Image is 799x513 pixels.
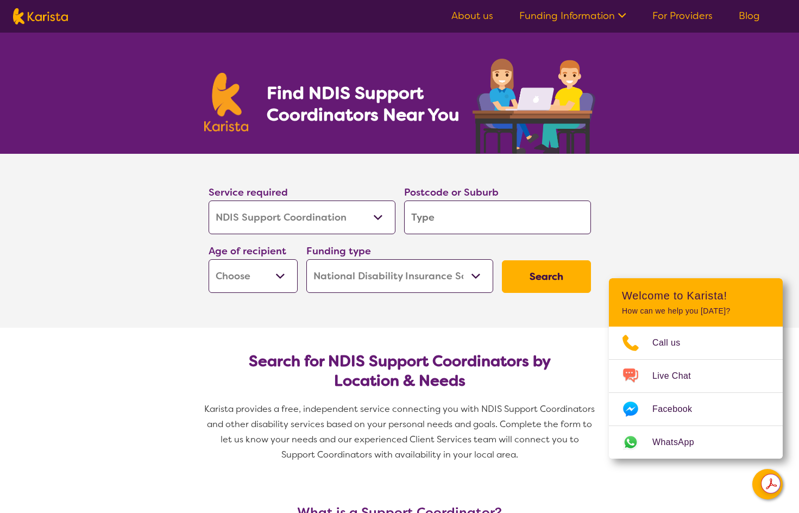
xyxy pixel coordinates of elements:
label: Service required [209,186,288,199]
a: Blog [739,9,760,22]
span: Live Chat [652,368,704,384]
span: Facebook [652,401,705,417]
a: Web link opens in a new tab. [609,426,783,459]
span: Call us [652,335,694,351]
label: Age of recipient [209,245,286,258]
button: Channel Menu [752,469,783,499]
h2: Welcome to Karista! [622,289,770,302]
label: Funding type [306,245,371,258]
img: Karista logo [13,8,68,24]
p: How can we help you [DATE]? [622,306,770,316]
a: For Providers [652,9,713,22]
a: Funding Information [519,9,626,22]
img: support-coordination [473,59,595,154]
label: Postcode or Suburb [404,186,499,199]
input: Type [404,201,591,234]
h2: Search for NDIS Support Coordinators by Location & Needs [217,352,582,391]
span: Karista provides a free, independent service connecting you with NDIS Support Coordinators and ot... [204,403,597,460]
a: About us [451,9,493,22]
img: Karista logo [204,73,249,132]
h1: Find NDIS Support Coordinators Near You [267,82,468,126]
ul: Choose channel [609,327,783,459]
span: WhatsApp [652,434,707,451]
div: Channel Menu [609,278,783,459]
button: Search [502,260,591,293]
